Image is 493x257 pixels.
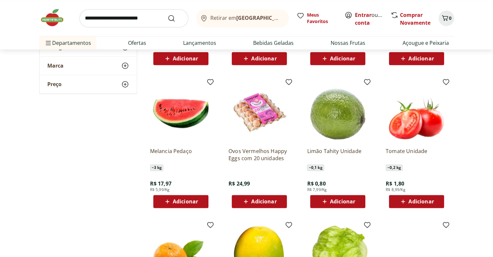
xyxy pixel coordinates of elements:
[39,8,72,27] img: Hortifruti
[307,148,369,162] a: Limão Tahity Unidade
[330,199,355,204] span: Adicionar
[449,15,452,21] span: 0
[389,195,444,208] button: Adicionar
[150,180,171,187] span: R$ 17,97
[408,56,434,61] span: Adicionar
[40,75,137,94] button: Preço
[168,14,183,22] button: Submit Search
[173,56,198,61] span: Adicionar
[229,81,290,142] img: Ovos Vermelhos Happy Eggs com 20 unidades
[355,11,384,27] span: ou
[307,180,325,187] span: R$ 0,80
[389,52,444,65] button: Adicionar
[251,56,276,61] span: Adicionar
[355,11,371,19] a: Entrar
[307,12,337,25] span: Meus Favoritos
[307,81,369,142] img: Limão Tahity Unidade
[386,148,447,162] a: Tomate Unidade
[196,9,289,27] button: Retirar em[GEOGRAPHIC_DATA]/[GEOGRAPHIC_DATA]
[150,187,170,192] span: R$ 5,99/Kg
[47,63,64,69] span: Marca
[331,39,365,47] a: Nossas Frutas
[297,12,337,25] a: Meus Favoritos
[150,164,164,171] span: ~ 3 kg
[40,57,137,75] button: Marca
[150,148,212,162] a: Melancia Pedaço
[232,52,287,65] button: Adicionar
[253,39,294,47] a: Bebidas Geladas
[79,9,188,27] input: search
[229,148,290,162] a: Ovos Vermelhos Happy Eggs com 20 unidades
[251,199,276,204] span: Adicionar
[236,14,346,21] b: [GEOGRAPHIC_DATA]/[GEOGRAPHIC_DATA]
[47,81,62,88] span: Preço
[44,35,52,51] button: Menu
[153,195,208,208] button: Adicionar
[44,35,91,51] span: Departamentos
[150,81,212,142] img: Melancia Pedaço
[210,15,282,21] span: Retirar em
[153,52,208,65] button: Adicionar
[439,10,454,26] button: Carrinho
[386,164,403,171] span: ~ 0,2 kg
[173,199,198,204] span: Adicionar
[386,187,405,192] span: R$ 8,99/Kg
[128,39,146,47] a: Ofertas
[310,195,365,208] button: Adicionar
[307,164,324,171] span: ~ 0,1 kg
[402,39,449,47] a: Açougue e Peixaria
[183,39,216,47] a: Lançamentos
[386,180,404,187] span: R$ 1,80
[386,81,447,142] img: Tomate Unidade
[310,52,365,65] button: Adicionar
[330,56,355,61] span: Adicionar
[355,11,391,26] a: Criar conta
[229,180,250,187] span: R$ 24,99
[232,195,287,208] button: Adicionar
[408,199,434,204] span: Adicionar
[307,187,327,192] span: R$ 7,99/Kg
[400,11,430,26] a: Comprar Novamente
